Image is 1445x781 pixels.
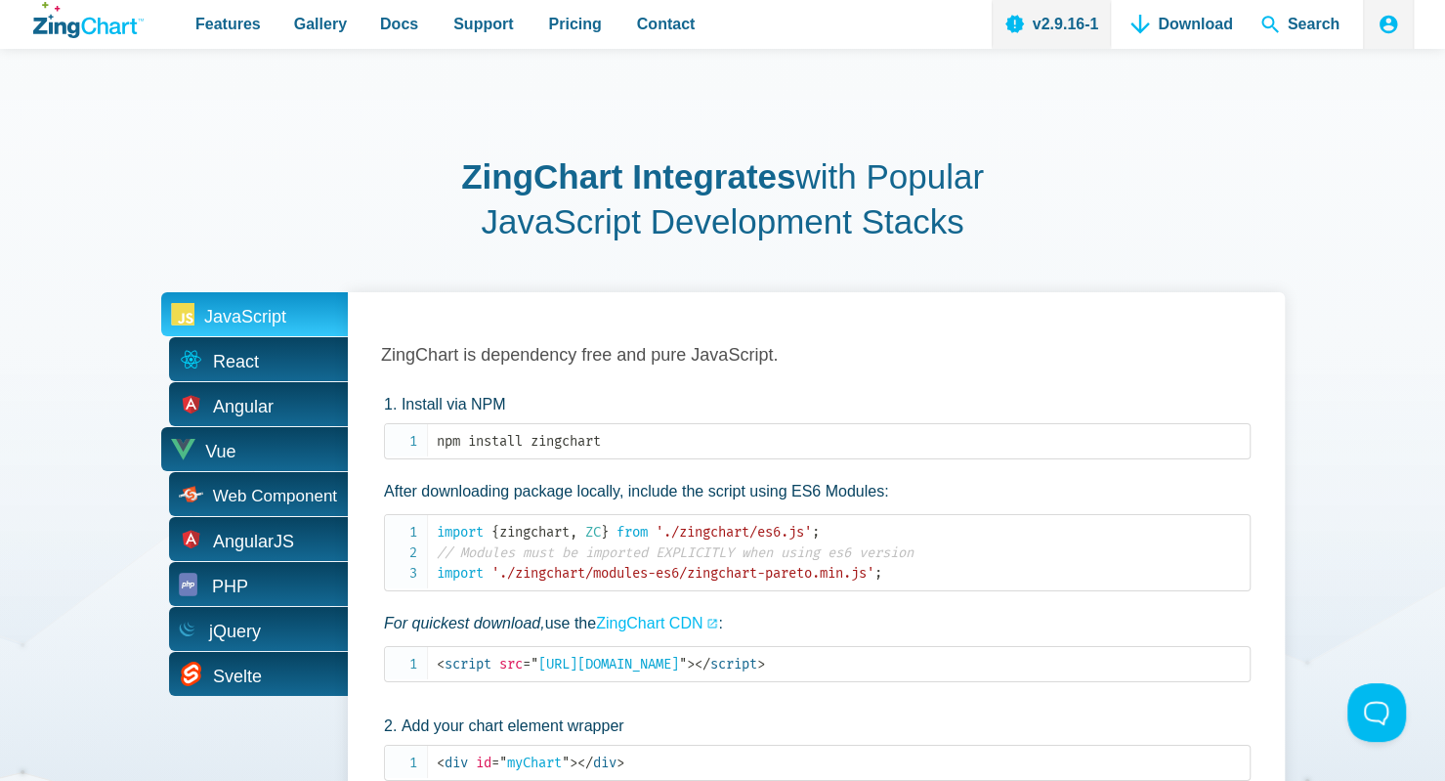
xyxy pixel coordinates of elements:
span: > [757,656,765,673]
span: = [523,656,531,673]
span: Support [453,11,513,37]
h2: with Popular JavaScript Development Stacks [437,154,1008,243]
a: ZingChart Logo. Click to return to the homepage [33,2,144,38]
span: > [570,755,577,771]
span: " [531,656,538,673]
span: import [437,565,484,582]
img: PHP Icon [179,573,197,596]
span: './zingchart/es6.js' [656,524,812,541]
span: = [491,755,499,771]
span: div [577,755,616,771]
span: Web Component [213,488,337,504]
span: Pricing [548,11,601,37]
span: import [437,524,484,541]
span: AngularJS [213,527,294,557]
span: } [601,524,609,541]
p: use the : [384,611,1251,636]
span: Svelte [213,662,262,692]
span: from [616,524,648,541]
span: './zingchart/modules-es6/zingchart-pareto.min.js' [491,565,874,582]
span: script [437,656,491,673]
span: ; [812,524,820,541]
span: JavaScript [204,302,286,332]
span: { [491,524,499,541]
span: Contact [637,11,696,37]
span: " [562,755,570,771]
strong: ZingChart Integrates [461,157,795,195]
span: </ [695,656,710,673]
iframe: Toggle Customer Support [1347,683,1406,742]
code: npm install zingchart [437,431,1250,452]
span: script [695,656,757,673]
span: id [476,755,491,771]
span: React [213,347,259,377]
span: jQuery [209,617,261,647]
span: div [437,755,468,771]
span: > [616,755,624,771]
span: Angular [213,392,274,422]
span: Vue [205,437,235,467]
code: zingchart [437,522,1250,584]
span: [URL][DOMAIN_NAME] [523,656,687,673]
span: " [679,656,687,673]
em: For quickest download, [384,615,545,631]
span: Docs [380,11,418,37]
span: , [570,524,577,541]
a: ZingChart CDN [596,611,718,636]
span: " [499,755,507,771]
span: Gallery [294,11,347,37]
span: </ [577,755,593,771]
span: src [499,656,523,673]
li: Install via NPM [384,392,1251,682]
span: myChart [491,755,570,771]
span: PHP [212,572,248,602]
span: Features [195,11,261,37]
span: < [437,755,445,771]
span: < [437,656,445,673]
span: ZC [585,524,601,541]
span: ; [874,565,882,582]
span: // Modules must be imported EXPLICITLY when using es6 version [437,544,914,561]
h3: ZingChart is dependency free and pure JavaScript. [381,344,1251,367]
span: > [687,656,695,673]
p: After downloading package locally, include the script using ES6 Modules: [384,479,1251,504]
